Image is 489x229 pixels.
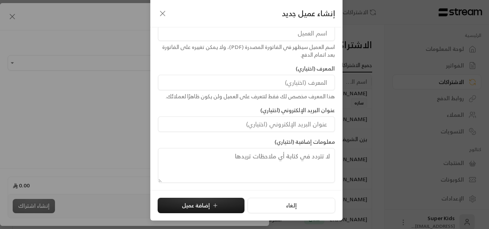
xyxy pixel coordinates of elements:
span: إنشاء عميل جديد [282,8,335,19]
div: اسم العميل سيظهر في الفاتورة المصدرة (PDF)، ولا يمكن تغييره على الفاتورة بعد اتمام الدفع. [158,43,335,59]
input: المعرف (اختياري) [158,75,335,90]
input: عنوان البريد الإلكتروني (اختياري) [158,116,335,132]
label: عنوان البريد الإلكتروني (اختياري) [260,106,335,114]
div: هذا المعرف مخصص لك فقط لتتعرف على العميل ولن يكون ظاهرًا لعملائك. [158,93,335,100]
label: المعرف (اختياري) [296,65,335,72]
button: إضافة عميل [158,198,244,213]
button: إلغاء [248,198,335,213]
input: اسم العميل [158,25,335,41]
label: معلومات إضافية (اختياري) [274,138,335,146]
